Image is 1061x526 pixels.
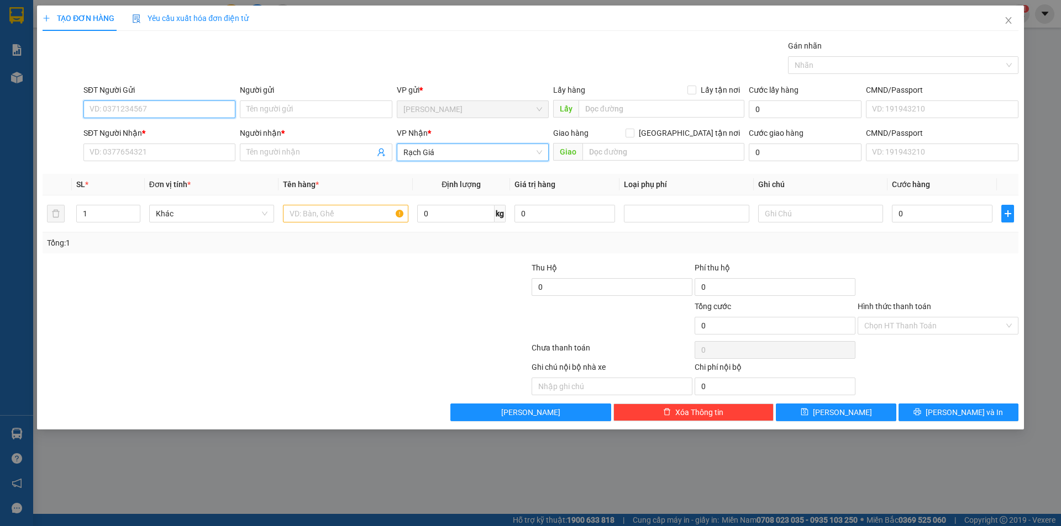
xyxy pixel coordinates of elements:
[450,403,611,421] button: [PERSON_NAME]
[695,262,855,278] div: Phí thu hộ
[788,41,822,50] label: Gán nhãn
[866,127,1018,139] div: CMND/Passport
[1004,16,1013,25] span: close
[403,101,542,118] span: Hà Tiên
[149,180,191,189] span: Đơn vị tính
[156,205,267,222] span: Khác
[132,14,249,23] span: Yêu cầu xuất hóa đơn điện tử
[532,378,692,395] input: Nhập ghi chú
[758,205,883,222] input: Ghi Chú
[240,84,392,96] div: Người gửi
[403,144,542,161] span: Rạch Giá
[283,180,319,189] span: Tên hàng
[696,84,744,96] span: Lấy tận nơi
[442,180,481,189] span: Định lượng
[813,406,872,418] span: [PERSON_NAME]
[47,237,409,249] div: Tổng: 1
[495,205,506,222] span: kg
[899,403,1018,421] button: printer[PERSON_NAME] và In
[776,403,896,421] button: save[PERSON_NAME]
[619,174,753,195] th: Loại phụ phí
[1001,205,1013,222] button: plus
[553,143,582,161] span: Giao
[695,361,855,378] div: Chi phí nội bộ
[1002,209,1013,218] span: plus
[866,84,1018,96] div: CMND/Passport
[801,408,808,417] span: save
[582,143,744,161] input: Dọc đường
[613,403,774,421] button: deleteXóa Thông tin
[754,174,887,195] th: Ghi chú
[532,263,557,272] span: Thu Hộ
[579,100,744,118] input: Dọc đường
[283,205,408,222] input: VD: Bàn, Ghế
[397,129,428,137] span: VP Nhận
[83,84,235,96] div: SĐT Người Gửi
[397,84,549,96] div: VP gửi
[553,100,579,118] span: Lấy
[377,148,386,157] span: user-add
[240,127,392,139] div: Người nhận
[858,302,931,311] label: Hình thức thanh toán
[634,127,744,139] span: [GEOGRAPHIC_DATA] tận nơi
[675,406,723,418] span: Xóa Thông tin
[993,6,1024,36] button: Close
[553,86,585,94] span: Lấy hàng
[532,361,692,378] div: Ghi chú nội bộ nhà xe
[43,14,114,23] span: TẠO ĐƠN HÀNG
[43,14,50,22] span: plus
[553,129,589,137] span: Giao hàng
[926,406,1003,418] span: [PERSON_NAME] và In
[892,180,930,189] span: Cước hàng
[663,408,671,417] span: delete
[501,406,560,418] span: [PERSON_NAME]
[695,302,731,311] span: Tổng cước
[76,180,85,189] span: SL
[749,129,803,137] label: Cước giao hàng
[514,205,615,222] input: 0
[913,408,921,417] span: printer
[749,86,799,94] label: Cước lấy hàng
[749,144,862,161] input: Cước giao hàng
[132,14,141,23] img: icon
[749,100,862,118] input: Cước lấy hàng
[83,127,235,139] div: SĐT Người Nhận
[47,205,65,222] button: delete
[530,342,694,361] div: Chưa thanh toán
[514,180,555,189] span: Giá trị hàng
